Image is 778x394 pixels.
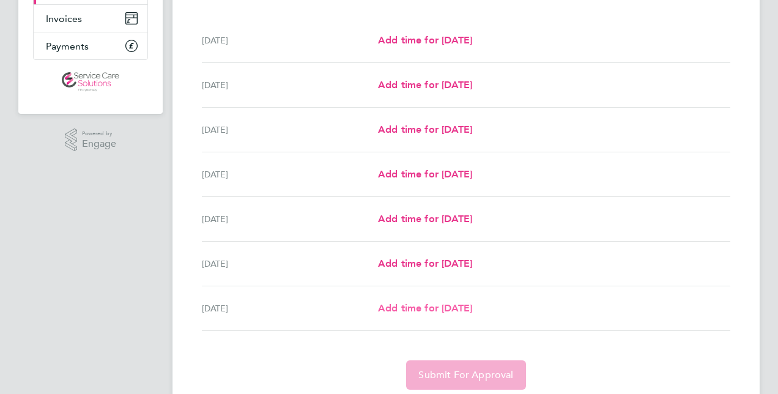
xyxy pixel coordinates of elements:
[202,256,378,271] div: [DATE]
[46,40,89,52] span: Payments
[202,33,378,48] div: [DATE]
[378,256,472,271] a: Add time for [DATE]
[378,168,472,180] span: Add time for [DATE]
[378,79,472,91] span: Add time for [DATE]
[202,122,378,137] div: [DATE]
[82,128,116,139] span: Powered by
[378,122,472,137] a: Add time for [DATE]
[46,13,82,24] span: Invoices
[378,33,472,48] a: Add time for [DATE]
[82,139,116,149] span: Engage
[378,301,472,316] a: Add time for [DATE]
[65,128,117,152] a: Powered byEngage
[378,213,472,225] span: Add time for [DATE]
[378,258,472,269] span: Add time for [DATE]
[378,167,472,182] a: Add time for [DATE]
[33,72,148,92] a: Go to home page
[62,72,119,92] img: servicecare-logo-retina.png
[378,34,472,46] span: Add time for [DATE]
[34,32,147,59] a: Payments
[202,78,378,92] div: [DATE]
[378,78,472,92] a: Add time for [DATE]
[378,212,472,226] a: Add time for [DATE]
[378,124,472,135] span: Add time for [DATE]
[202,301,378,316] div: [DATE]
[202,167,378,182] div: [DATE]
[202,212,378,226] div: [DATE]
[34,5,147,32] a: Invoices
[378,302,472,314] span: Add time for [DATE]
